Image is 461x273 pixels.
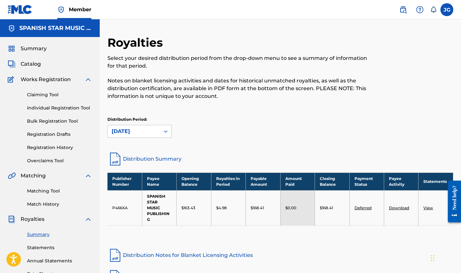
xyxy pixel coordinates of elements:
iframe: Chat Widget [429,242,461,273]
img: Royalties [8,215,15,223]
a: Statements [27,244,92,251]
img: search [399,6,407,14]
a: SummarySummary [8,45,47,52]
img: Works Registration [8,76,16,83]
img: expand [84,76,92,83]
span: Member [69,6,91,13]
a: Registration History [27,144,92,151]
img: pdf [107,248,123,263]
img: expand [84,172,92,180]
p: $0.00 [285,205,296,211]
p: $163.43 [181,205,195,211]
a: Public Search [397,3,410,16]
span: Matching [21,172,46,180]
img: expand [84,215,92,223]
p: Notes on blanket licensing activities and dates for historical unmatched royalties, as well as th... [107,77,374,100]
th: Opening Balance [177,173,211,190]
div: User Menu [440,3,453,16]
th: Payable Amount [246,173,280,190]
p: $168.41 [251,205,264,211]
a: Claiming Tool [27,91,92,98]
span: Royalties [21,215,44,223]
p: Select your desired distribution period from the drop-down menu to see a summary of information f... [107,54,374,70]
a: View [423,205,433,210]
p: $4.98 [216,205,227,211]
a: Summary [27,231,92,238]
span: Summary [21,45,47,52]
img: MLC Logo [8,5,32,14]
img: distribution-summary-pdf [107,151,123,167]
div: Drag [431,249,435,268]
th: Payee Activity [384,173,419,190]
a: Distribution Summary [107,151,453,167]
img: Catalog [8,60,15,68]
th: Publisher Number [107,173,142,190]
h5: SPANISH STAR MUSIC PUBLISHING [19,24,92,32]
th: Amount Paid [280,173,315,190]
a: Overclaims Tool [27,157,92,164]
iframe: Resource Center [443,174,461,229]
th: Payee Name [142,173,176,190]
h2: Royalties [107,35,166,50]
img: Top Rightsholder [57,6,65,14]
span: Works Registration [21,76,71,83]
a: Distribution Notes for Blanket Licensing Activities [107,248,453,263]
td: SPANISH STAR MUSIC PUBLISHING [142,190,176,225]
a: Registration Drafts [27,131,92,138]
a: Download [389,205,409,210]
a: Deferred [355,205,372,210]
img: Matching [8,172,16,180]
td: P466XA [107,190,142,225]
div: [DATE] [112,127,156,135]
img: Summary [8,45,15,52]
a: Annual Statements [27,258,92,264]
span: Catalog [21,60,41,68]
a: Individual Registration Tool [27,105,92,111]
img: help [416,6,424,14]
a: Match History [27,201,92,208]
a: CatalogCatalog [8,60,41,68]
th: Statements [419,173,453,190]
th: Payment Status [349,173,384,190]
img: Accounts [8,24,15,32]
div: Notifications [430,6,437,13]
th: Closing Balance [315,173,349,190]
a: Bulk Registration Tool [27,118,92,125]
th: Royalties in Period [211,173,245,190]
a: Matching Tool [27,188,92,194]
p: Distribution Period: [107,117,172,122]
p: $168.41 [320,205,333,211]
div: Help [413,3,426,16]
